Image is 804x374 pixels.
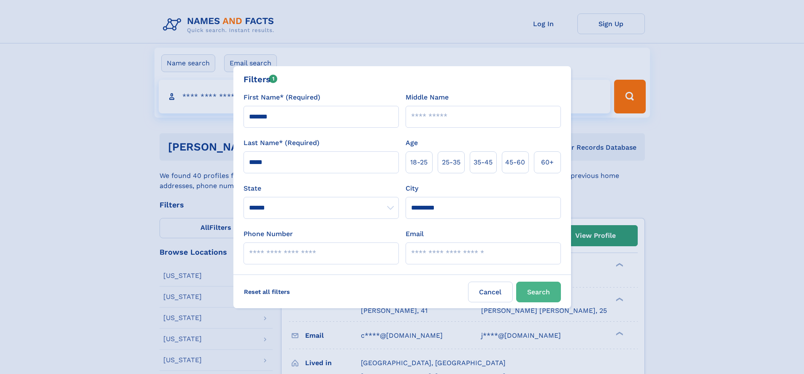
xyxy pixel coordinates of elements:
[541,157,554,167] span: 60+
[244,92,320,102] label: First Name* (Required)
[244,183,399,194] label: State
[406,138,418,148] label: Age
[474,157,493,167] span: 35‑45
[244,138,319,148] label: Last Name* (Required)
[406,229,424,239] label: Email
[410,157,428,167] span: 18‑25
[406,92,449,102] label: Middle Name
[244,73,278,86] div: Filters
[505,157,525,167] span: 45‑60
[244,229,293,239] label: Phone Number
[516,282,561,302] button: Search
[442,157,460,167] span: 25‑35
[468,282,513,302] label: Cancel
[238,282,295,302] label: Reset all filters
[406,183,418,194] label: City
